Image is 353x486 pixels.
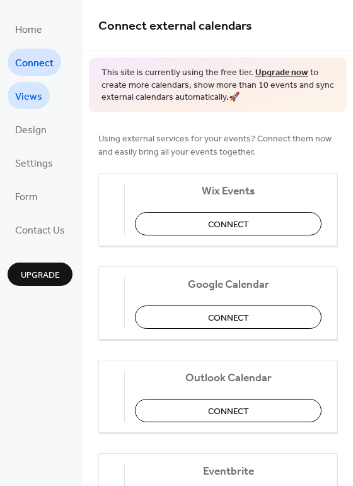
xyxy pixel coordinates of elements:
[15,221,65,240] span: Contact Us
[8,116,54,143] a: Design
[98,14,252,39] span: Connect external calendars
[135,278,321,291] span: Google Calendar
[8,82,50,109] a: Views
[15,121,47,140] span: Design
[8,149,61,176] a: Settings
[15,187,38,207] span: Form
[208,218,249,231] span: Connect
[135,305,321,329] button: Connect
[135,212,321,235] button: Connect
[8,15,50,42] a: Home
[8,49,61,76] a: Connect
[15,154,53,174] span: Settings
[15,20,42,40] span: Home
[8,263,72,286] button: Upgrade
[135,399,321,422] button: Connect
[135,465,321,478] span: Eventbrite
[135,371,321,384] span: Outlook Calendar
[21,269,60,282] span: Upgrade
[98,132,337,158] span: Using external services for your events? Connect them now and easily bring all your events together.
[208,311,249,324] span: Connect
[8,216,72,243] a: Contact Us
[15,87,42,107] span: Views
[101,67,334,104] span: This site is currently using the free tier. to create more calendars, show more than 10 events an...
[255,64,308,81] a: Upgrade now
[135,184,321,198] span: Wix Events
[8,182,45,210] a: Form
[208,405,249,418] span: Connect
[15,54,54,73] span: Connect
